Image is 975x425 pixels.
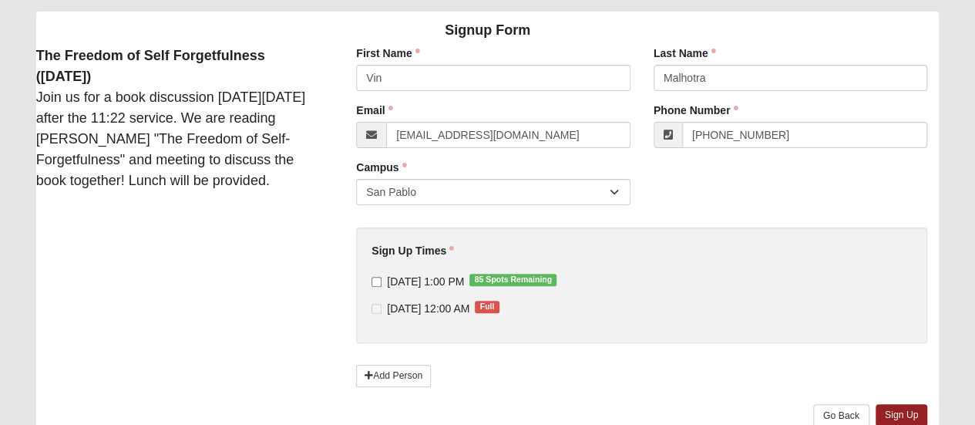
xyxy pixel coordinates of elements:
span: Full [475,301,499,313]
span: 85 Spots Remaining [469,274,556,286]
label: Campus [356,160,406,175]
label: Phone Number [654,103,738,118]
h4: Signup Form [36,22,940,39]
span: [DATE] 1:00 PM [387,275,464,288]
label: First Name [356,46,419,61]
span: [DATE] 12:00 AM [387,302,469,315]
label: Last Name [654,46,716,61]
a: Add Person [356,365,431,387]
label: Email [356,103,392,118]
label: Sign Up Times [372,243,454,258]
strong: The Freedom of Self Forgetfulness ([DATE]) [36,48,265,84]
input: [DATE] 12:00 AMFull [372,304,382,314]
input: [DATE] 1:00 PM85 Spots Remaining [372,277,382,287]
div: Join us for a book discussion [DATE][DATE] after the 11:22 service. We are reading [PERSON_NAME] ... [25,46,334,191]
